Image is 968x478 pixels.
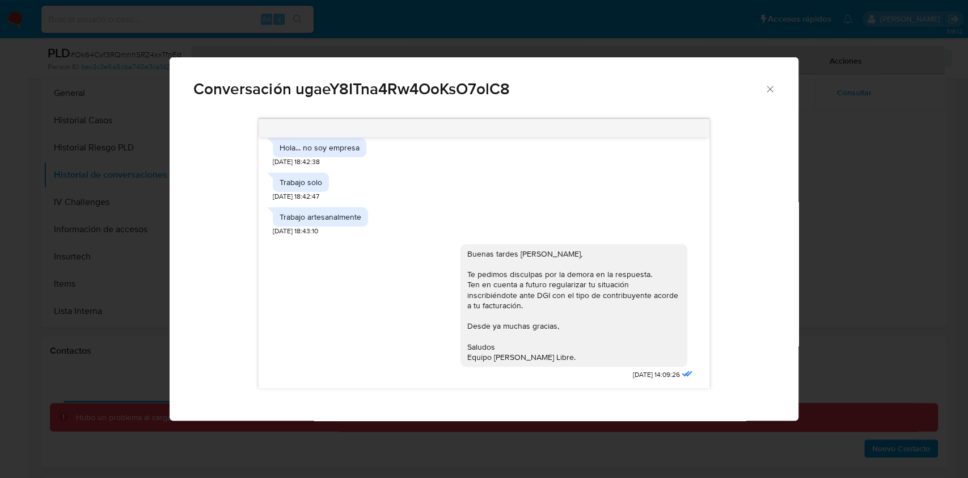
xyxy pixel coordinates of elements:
[280,142,360,153] div: Hola... no soy empresa
[273,192,319,202] span: [DATE] 18:42:47
[273,227,318,236] span: [DATE] 18:43:10
[273,157,320,167] span: [DATE] 18:42:38
[170,57,798,421] div: Comunicación
[633,370,680,380] span: [DATE] 14:09:26
[193,81,764,97] span: Conversación ugaeY8ITna4Rw4OoKsO7olC8
[280,177,322,187] div: Trabajo solo
[467,249,680,362] div: Buenas tardes [PERSON_NAME], Te pedimos disculpas por la demora en la respuesta. Ten en cuenta a ...
[280,212,361,222] div: Trabajo artesanalmente
[764,83,775,94] button: Cerrar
